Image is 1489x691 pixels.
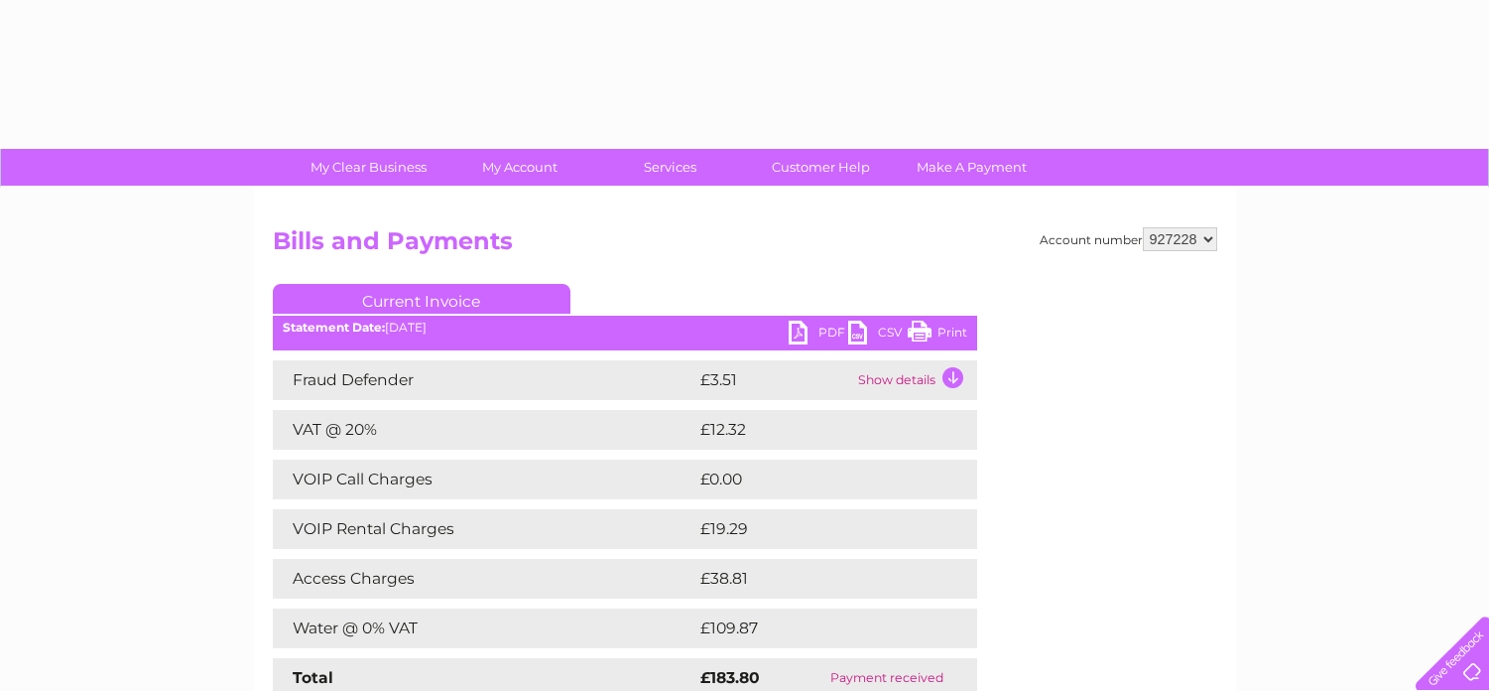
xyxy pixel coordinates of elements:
[695,609,941,648] td: £109.87
[273,360,695,400] td: Fraud Defender
[695,410,934,450] td: £12.32
[273,410,695,450] td: VAT @ 20%
[273,609,695,648] td: Water @ 0% VAT
[700,668,760,687] strong: £183.80
[273,321,977,335] div: [DATE]
[848,321,908,349] a: CSV
[695,360,853,400] td: £3.51
[273,460,695,499] td: VOIP Call Charges
[695,460,931,499] td: £0.00
[1040,227,1217,251] div: Account number
[739,149,903,186] a: Customer Help
[789,321,848,349] a: PDF
[273,509,695,549] td: VOIP Rental Charges
[437,149,601,186] a: My Account
[695,509,935,549] td: £19.29
[273,227,1217,265] h2: Bills and Payments
[273,284,570,314] a: Current Invoice
[853,360,977,400] td: Show details
[293,668,333,687] strong: Total
[287,149,450,186] a: My Clear Business
[908,321,967,349] a: Print
[695,559,935,599] td: £38.81
[283,320,385,335] b: Statement Date:
[273,559,695,599] td: Access Charges
[588,149,752,186] a: Services
[890,149,1054,186] a: Make A Payment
